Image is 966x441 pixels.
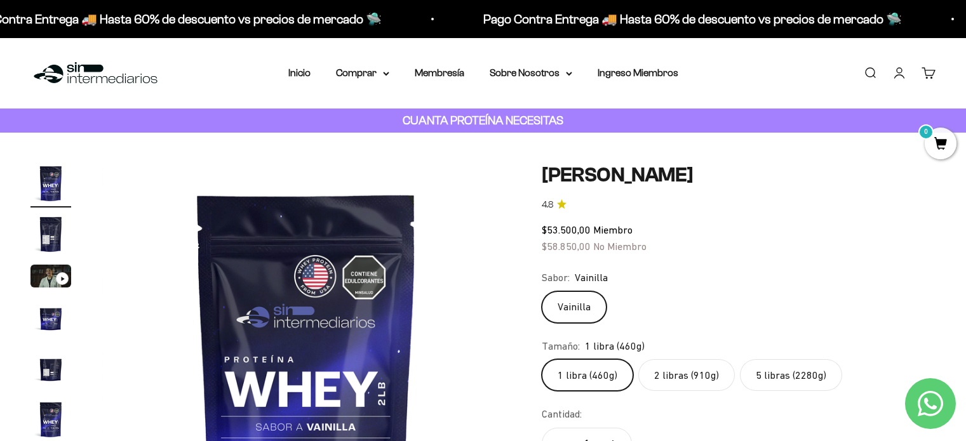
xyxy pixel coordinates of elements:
button: Ir al artículo 4 [30,298,71,342]
img: Proteína Whey - Vainilla [30,298,71,338]
button: Ir al artículo 1 [30,163,71,207]
button: Ir al artículo 3 [30,265,71,291]
img: Proteína Whey - Vainilla [30,163,71,204]
span: No Miembro [593,240,647,252]
img: Proteína Whey - Vainilla [30,399,71,440]
a: Ingreso Miembros [598,67,678,78]
span: $53.500,00 [542,224,591,235]
summary: Comprar [336,65,389,81]
button: Ir al artículo 5 [30,348,71,393]
legend: Tamaño: [542,338,580,355]
span: Vainilla [575,270,608,286]
span: Miembro [593,224,633,235]
strong: CUANTA PROTEÍNA NECESITAS [403,114,563,127]
img: Proteína Whey - Vainilla [30,348,71,389]
mark: 0 [918,124,934,140]
span: 4.8 [542,198,553,212]
h1: [PERSON_NAME] [542,163,936,187]
p: Pago Contra Entrega 🚚 Hasta 60% de descuento vs precios de mercado 🛸 [482,9,901,29]
label: Cantidad: [542,406,582,423]
a: Inicio [288,67,311,78]
a: Membresía [415,67,464,78]
summary: Sobre Nosotros [490,65,572,81]
img: Proteína Whey - Vainilla [30,214,71,254]
a: 4.84.8 de 5.0 estrellas [542,198,936,212]
a: 0 [925,138,956,152]
button: Ir al artículo 2 [30,214,71,258]
span: $58.850,00 [542,240,591,252]
span: 1 libra (460g) [585,338,645,355]
legend: Sabor: [542,270,570,286]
